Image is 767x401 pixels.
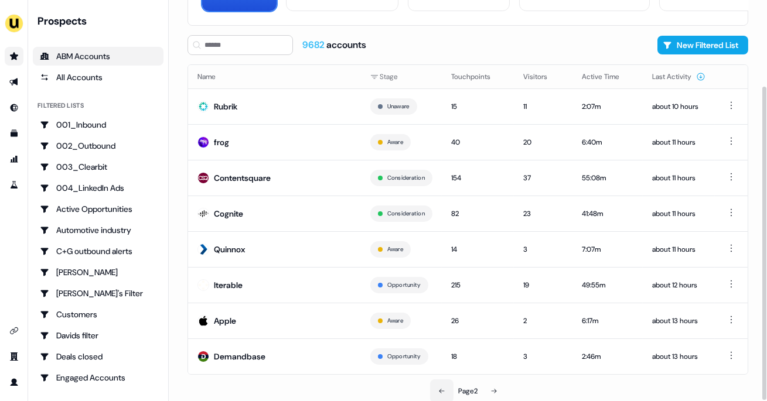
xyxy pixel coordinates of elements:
div: 003_Clearbit [40,161,156,173]
div: 7:07m [582,244,633,255]
a: Go to C+G outbound alerts [33,242,163,261]
button: Aware [387,316,403,326]
div: Page 2 [458,385,478,397]
div: Quinnox [214,244,245,255]
div: 154 [451,172,504,184]
a: All accounts [33,68,163,87]
div: [PERSON_NAME]'s Filter [40,287,156,299]
button: Unaware [387,101,410,112]
div: Stage [370,71,432,83]
div: All Accounts [40,71,156,83]
button: Opportunity [387,351,421,362]
a: Go to 002_Outbound [33,136,163,155]
span: 9682 [302,39,326,51]
div: about 10 hours [652,101,705,112]
div: accounts [302,39,366,52]
div: 49:55m [582,279,633,291]
div: 20 [523,136,563,148]
div: about 11 hours [652,172,705,184]
div: 18 [451,351,504,362]
div: Prospects [38,14,163,28]
div: about 11 hours [652,136,705,148]
div: 002_Outbound [40,140,156,152]
div: 001_Inbound [40,119,156,131]
div: Davids filter [40,330,156,341]
div: Apple [214,315,236,327]
div: about 11 hours [652,208,705,220]
a: Go to Engaged Accounts [33,368,163,387]
div: frog [214,136,229,148]
div: Deals closed [40,351,156,362]
div: 14 [451,244,504,255]
div: 6:40m [582,136,633,148]
button: Touchpoints [451,66,504,87]
div: about 13 hours [652,315,705,327]
div: Contentsquare [214,172,271,184]
button: Consideration [387,173,425,183]
a: Go to team [5,347,23,366]
div: 37 [523,172,563,184]
div: 26 [451,315,504,327]
a: Go to prospects [5,47,23,66]
button: Opportunity [387,280,421,290]
div: 3 [523,244,563,255]
div: 55:08m [582,172,633,184]
button: Active Time [582,66,633,87]
div: 2 [523,315,563,327]
div: Customers [40,309,156,320]
div: 11 [523,101,563,112]
div: Iterable [214,279,243,291]
div: about 12 hours [652,279,705,291]
div: 19 [523,279,563,291]
a: Go to attribution [5,150,23,169]
button: Visitors [523,66,561,87]
div: 15 [451,101,504,112]
button: Consideration [387,208,425,219]
div: Rubrik [214,101,237,112]
div: about 11 hours [652,244,705,255]
a: Go to 001_Inbound [33,115,163,134]
div: 6:17m [582,315,633,327]
a: Go to outbound experience [5,73,23,91]
a: Go to Automotive industry [33,221,163,239]
div: 2:07m [582,101,633,112]
div: Engaged Accounts [40,372,156,383]
button: New Filtered List [657,36,748,54]
a: Go to profile [5,373,23,392]
button: Aware [387,244,403,255]
a: Go to integrations [5,321,23,340]
a: ABM Accounts [33,47,163,66]
th: Name [188,65,361,88]
div: Automotive industry [40,224,156,236]
a: Go to Customers [33,305,163,324]
a: Go to experiments [5,176,23,194]
div: 2:46m [582,351,633,362]
a: Go to Charlotte's Filter [33,284,163,303]
a: Go to Davids filter [33,326,163,345]
button: Aware [387,137,403,148]
div: 23 [523,208,563,220]
div: 3 [523,351,563,362]
div: 40 [451,136,504,148]
div: ABM Accounts [40,50,156,62]
a: Go to Charlotte Stone [33,263,163,282]
div: C+G outbound alerts [40,245,156,257]
a: Go to Inbound [5,98,23,117]
button: Last Activity [652,66,705,87]
div: 41:48m [582,208,633,220]
div: 004_LinkedIn Ads [40,182,156,194]
a: Go to 004_LinkedIn Ads [33,179,163,197]
a: Go to 003_Clearbit [33,157,163,176]
a: Go to Active Opportunities [33,200,163,218]
div: Demandbase [214,351,265,362]
div: 82 [451,208,504,220]
div: Filtered lists [38,101,84,111]
div: 215 [451,279,504,291]
div: Active Opportunities [40,203,156,215]
div: about 13 hours [652,351,705,362]
div: Cognite [214,208,243,220]
a: Go to templates [5,124,23,143]
a: Go to Deals closed [33,347,163,366]
div: [PERSON_NAME] [40,266,156,278]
